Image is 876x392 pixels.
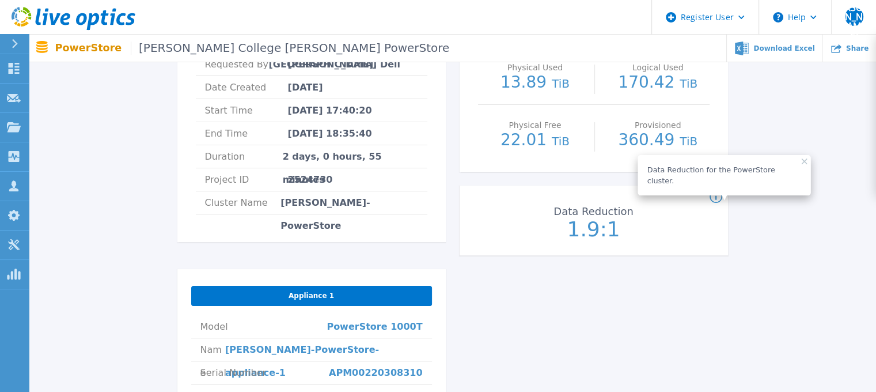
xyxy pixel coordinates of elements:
span: [PERSON_NAME] College [PERSON_NAME] PowerStore [131,42,449,55]
p: Logical Used [609,63,707,71]
span: TiB [680,134,697,148]
span: [PERSON_NAME], Dell [288,53,401,76]
p: 360.49 [606,132,710,149]
span: Download Excel [753,45,814,52]
span: PowerStore 1000T [327,315,422,338]
span: [DATE] [288,76,323,99]
span: Appliance 1 [289,291,334,300]
span: TiB [552,134,570,148]
span: Share [846,45,869,52]
span: [DATE] 17:40:20 [288,99,372,122]
span: APM00220308310 [329,361,423,384]
p: PowerStore [55,42,450,55]
span: TiB [552,77,570,91]
p: Physical Free [486,121,583,129]
span: Date Created [205,76,288,99]
span: Duration [205,145,283,168]
p: 170.42 [606,74,710,92]
span: 2 days, 0 hours, 55 minutes [283,145,418,168]
p: 22.01 [484,132,587,149]
span: Cluster Name [205,191,281,214]
span: End Time [205,122,288,145]
span: Serial Number [200,361,267,384]
span: Name [200,338,225,361]
span: [PERSON_NAME]-PowerStore [280,191,418,214]
div: Data Reduction for the PowerStore cluster. [647,164,802,186]
span: Requested By [205,53,288,76]
p: 1.9:1 [529,219,658,240]
span: Model [200,315,228,338]
span: [DATE] 18:35:40 [288,122,372,145]
span: 2524730 [288,168,333,191]
span: Project ID [205,168,288,191]
p: Data Reduction [532,206,655,217]
p: Provisioned [609,121,707,129]
p: 13.89 [484,74,587,92]
p: Physical Used [486,63,583,71]
span: TiB [680,77,697,91]
span: [PERSON_NAME]-PowerStore-appliance-1 [225,338,423,361]
span: Start Time [205,99,288,122]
